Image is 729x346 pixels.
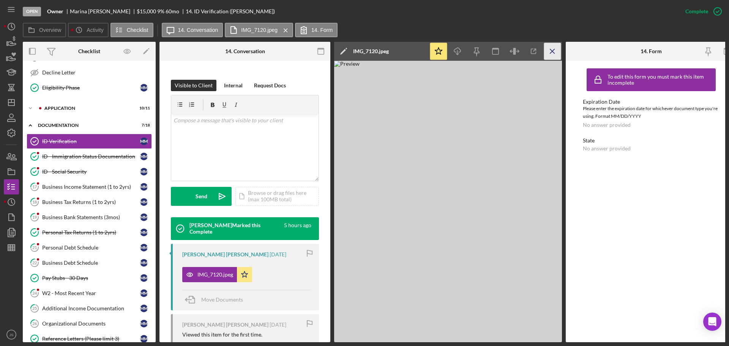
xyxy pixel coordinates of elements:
div: [PERSON_NAME] [PERSON_NAME] [182,251,268,258]
tspan: 17 [32,184,37,189]
div: ID - Social Security [42,169,140,175]
a: 21Personal Debt ScheduleMM [27,240,152,255]
b: Owner [47,8,63,14]
div: M M [140,198,148,206]
a: Pay Stubs - 30 DaysMM [27,270,152,286]
div: 10 / 11 [136,106,150,111]
a: 17Business Income Statement (1 to 2yrs)MM [27,179,152,194]
div: IMG_7120.jpeg [353,48,389,54]
text: JS [9,333,13,337]
div: Business Income Statement (1 to 2yrs) [42,184,140,190]
div: M M [140,84,148,92]
div: M M [140,274,148,282]
a: Personal Tax Returns (1 to 2yrs)MM [27,225,152,240]
tspan: 26 [32,321,37,326]
a: ID - Immigration Status DocumentationMM [27,149,152,164]
div: Marina [PERSON_NAME] [70,8,137,14]
div: [PERSON_NAME] [PERSON_NAME] [182,322,268,328]
div: Reference Letters (Please limit 3) [42,336,140,342]
div: Viewed this item for the first time. [182,332,262,338]
div: 7 / 18 [136,123,150,128]
button: JS [4,327,19,342]
div: W2 - Most Recent Year [42,290,140,296]
a: 25Additional Income DocumentationMM [27,301,152,316]
a: 24W2 - Most Recent YearMM [27,286,152,301]
div: 60 mo [166,8,179,14]
div: M M [140,335,148,343]
div: Documentation [38,123,131,128]
div: Decline Letter [42,70,151,76]
div: Expiration Date [583,99,720,105]
div: Business Tax Returns (1 to 2yrs) [42,199,140,205]
label: Checklist [127,27,148,33]
div: To edit this form you must mark this item incomplete [607,74,714,86]
div: M M [140,320,148,327]
button: 14. Conversation [162,23,223,37]
div: M M [140,168,148,175]
div: M M [140,305,148,312]
label: 14. Conversation [178,27,218,33]
div: ID Verification [42,138,140,144]
button: Move Documents [182,290,251,309]
label: 14. Form [311,27,333,33]
label: Activity [87,27,103,33]
span: Move Documents [201,296,243,303]
button: Checklist [110,23,153,37]
div: Personal Tax Returns (1 to 2yrs) [42,229,140,235]
div: M M [140,137,148,145]
div: Complete [685,4,708,19]
div: Request Docs [254,80,286,91]
div: ID - Immigration Status Documentation [42,153,140,160]
time: 2025-10-02 03:11 [270,251,286,258]
button: IMG_7120.jpeg [225,23,293,37]
div: Visible to Client [175,80,213,91]
div: Organizational Documents [42,321,140,327]
time: 2025-10-07 13:15 [284,222,311,234]
div: M M [140,289,148,297]
a: ID - Social SecurityMM [27,164,152,179]
div: M M [140,259,148,267]
div: Pay Stubs - 30 Days [42,275,140,281]
tspan: 22 [32,260,37,265]
div: Open Intercom Messenger [703,313,721,331]
div: 9 % [157,8,164,14]
div: State [583,137,720,144]
button: IMG_7120.jpeg [182,267,252,282]
time: 2025-10-02 03:10 [270,322,286,328]
div: [PERSON_NAME] Marked this Complete [189,222,283,234]
button: Internal [220,80,246,91]
div: 14. ID Verification ([PERSON_NAME]) [186,8,275,14]
div: M M [140,229,148,236]
button: Complete [678,4,725,19]
a: Eligibility PhaseMM [27,80,152,95]
tspan: 18 [32,199,37,204]
button: Visible to Client [171,80,216,91]
label: Overview [39,27,61,33]
div: Send [196,187,207,206]
a: 19Business Bank Statements (3mos)MM [27,210,152,225]
div: Personal Debt Schedule [42,245,140,251]
div: 14. Conversation [225,48,265,54]
div: 14. Form [641,48,662,54]
tspan: 21 [32,245,37,250]
div: Checklist [78,48,100,54]
button: Activity [68,23,108,37]
div: Business Bank Statements (3mos) [42,214,140,220]
div: M M [140,213,148,221]
a: 22Business Debt ScheduleMM [27,255,152,270]
tspan: 25 [32,306,37,311]
button: Overview [23,23,66,37]
a: 26Organizational DocumentsMM [27,316,152,331]
tspan: 24 [32,291,37,295]
div: Business Debt Schedule [42,260,140,266]
div: No answer provided [583,145,631,152]
img: Preview [334,61,562,342]
a: 18Business Tax Returns (1 to 2yrs)MM [27,194,152,210]
a: Decline Letter [27,65,152,80]
button: Request Docs [250,80,290,91]
label: IMG_7120.jpeg [241,27,278,33]
span: $15,000 [137,8,156,14]
button: 14. Form [295,23,338,37]
div: No answer provided [583,122,631,128]
div: Please enter the expiration date for whichever document type you're using. Format MM/DD/YYYY [583,105,720,120]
